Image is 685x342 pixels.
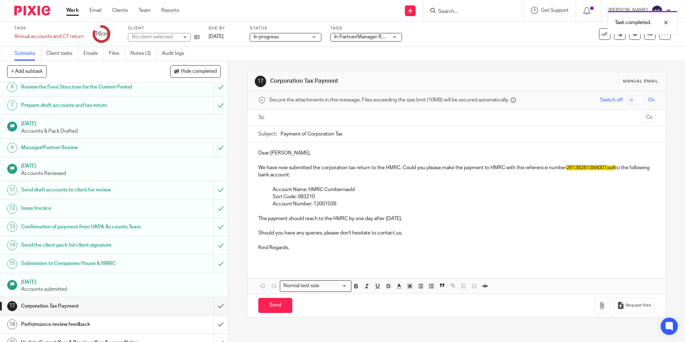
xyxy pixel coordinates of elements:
[626,303,651,308] span: Request files
[566,165,615,170] span: 2813828138A001xxA
[209,25,241,31] label: Due by
[161,7,179,14] a: Reports
[250,25,321,31] label: Status
[258,130,277,138] label: Subject:
[600,96,623,104] span: Switch off
[21,161,221,170] h1: [DATE]
[269,96,509,104] span: Secure the attachments in this message. Files exceeding the size limit (10MB) will be secured aut...
[615,19,651,26] p: Task completed.
[7,185,17,195] div: 11
[181,69,217,75] span: Hide completed
[21,240,144,251] h1: Send the client pack for client signature
[83,47,104,61] a: Emails
[21,258,144,269] h1: Submission to Companies House & HMRC
[7,222,17,232] div: 13
[109,47,125,61] a: Files
[648,96,655,104] span: On
[7,259,17,269] div: 15
[258,215,655,222] p: The payment should reach to the HMRC by one day after [DATE].
[282,282,321,290] span: Normal text size
[14,25,84,31] label: Task
[258,244,655,251] p: Kind Regards,
[90,7,101,14] a: Email
[162,47,190,61] a: Audit logs
[130,47,157,61] a: Notes (3)
[139,7,150,14] a: Team
[21,286,221,293] p: Accounts submitted
[21,128,221,135] p: Accounts & Pack Drafted
[21,82,144,92] h1: Review the Fees Structure for the Current Period
[101,32,108,36] small: /20
[21,222,144,232] h1: Confirmation of payment from UKPA Accounts Team
[623,79,658,84] div: Manual email
[270,77,472,85] h1: Corporation Tax Payment
[273,186,655,193] p: Account Name: HMRC Cumbernauld
[258,164,655,179] p: We have now submitted the corporation tax return to the HMRC. Could you please make the payment t...
[273,193,655,200] p: Sort Code: 083210
[613,298,655,314] button: Request files
[170,65,221,77] button: Hide completed
[14,6,50,15] img: Pixie
[14,47,41,61] a: Subtasks
[321,282,347,290] input: Search for option
[21,185,144,195] h1: Send draft accounts to client for review
[334,34,402,39] span: In Partner/Manager Review + 1
[14,33,84,40] div: Annual accounts and CT return
[258,298,292,313] input: Send
[651,5,663,16] img: svg%3E
[132,33,178,41] div: No client selected
[330,25,402,31] label: Tags
[46,47,78,61] a: Client tasks
[258,114,266,121] label: To:
[280,280,351,291] div: Search for option
[644,112,655,123] button: Cc
[21,277,221,286] h1: [DATE]
[112,7,128,14] a: Clients
[7,319,17,329] div: 18
[7,204,17,214] div: 12
[209,34,224,39] span: [DATE]
[7,82,17,92] div: 6
[258,149,655,157] p: Dear [PERSON_NAME],
[21,170,221,177] p: Accounts Reviewed
[95,30,108,38] div: 16
[255,76,266,87] div: 17
[21,100,144,111] h1: Prepare draft accounts and tax return
[7,143,17,153] div: 9
[128,25,200,31] label: Client
[21,203,144,214] h1: Issue Invoice
[66,7,79,14] a: Work
[21,301,144,312] h1: Corporation Tax Payment
[258,229,655,237] p: Should you have any queries, please don't hesitate to contact us.
[21,142,144,153] h1: Manager/Partner Review
[273,200,655,208] p: Account Number: 12001039
[7,301,17,311] div: 17
[21,319,144,330] h1: Performance review feedback
[7,100,17,110] div: 7
[7,65,47,77] button: + Add subtask
[254,34,279,39] span: In progress
[7,240,17,250] div: 14
[21,118,221,127] h1: [DATE]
